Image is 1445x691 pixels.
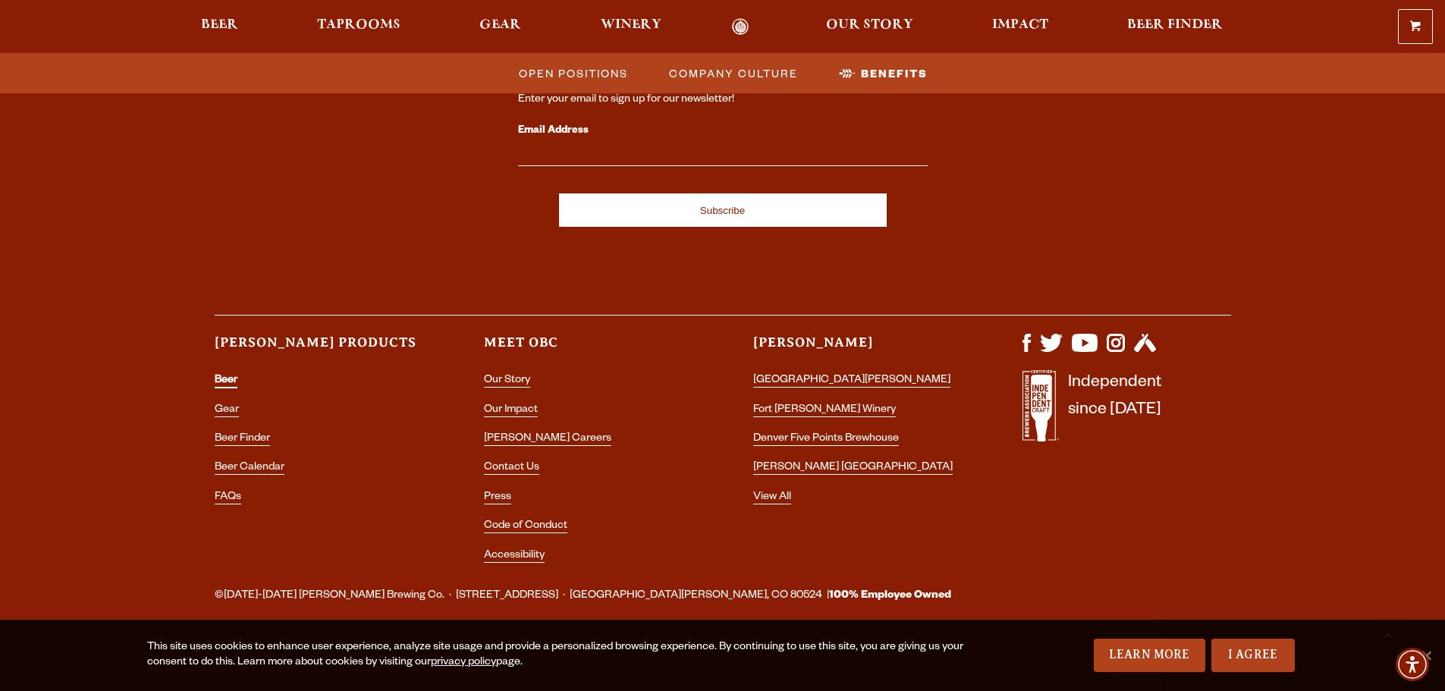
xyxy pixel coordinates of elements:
a: Denver Five Points Brewhouse [753,433,899,446]
a: Contact Us [484,462,539,475]
span: Open Positions [519,62,628,84]
a: Our Impact [484,404,538,417]
a: [PERSON_NAME] [GEOGRAPHIC_DATA] [753,462,953,475]
a: Gear [215,404,239,417]
span: Beer Finder [1127,19,1223,31]
a: I Agree [1211,639,1295,672]
h3: [PERSON_NAME] Products [215,334,423,365]
a: Beer [215,375,237,388]
a: Accessibility [484,550,545,563]
a: Benefits [830,62,935,84]
label: Email Address [518,121,928,141]
a: Taprooms [307,18,410,36]
a: Visit us on YouTube [1072,344,1098,356]
a: Gear [470,18,531,36]
a: Odell Home [712,18,769,36]
input: Subscribe [559,193,887,227]
a: Winery [591,18,671,36]
a: FAQs [215,492,241,504]
a: Visit us on Facebook [1022,344,1031,356]
span: Company Culture [669,62,798,84]
span: Impact [992,19,1048,31]
span: Benefits [861,62,928,84]
div: Accessibility Menu [1396,648,1429,681]
p: Independent since [DATE] [1068,370,1161,450]
a: Scroll to top [1369,615,1407,653]
a: Our Story [816,18,923,36]
span: Beer [201,19,238,31]
h3: Meet OBC [484,334,693,365]
strong: 100% Employee Owned [829,590,951,602]
div: This site uses cookies to enhance user experience, analyze site usage and provide a personalized ... [147,640,969,671]
a: Impact [982,18,1058,36]
a: Our Story [484,375,530,388]
a: [GEOGRAPHIC_DATA][PERSON_NAME] [753,375,950,388]
a: Beer Calendar [215,462,284,475]
span: Taprooms [317,19,401,31]
a: Visit us on X (formerly Twitter) [1040,344,1063,356]
a: Beer Finder [1117,18,1233,36]
a: Company Culture [660,62,806,84]
span: Our Story [826,19,913,31]
a: Code of Conduct [484,520,567,533]
h3: [PERSON_NAME] [753,334,962,365]
span: Gear [479,19,521,31]
a: Visit us on Untappd [1134,344,1156,356]
a: Beer Finder [215,433,270,446]
span: Winery [601,19,661,31]
span: ©[DATE]-[DATE] [PERSON_NAME] Brewing Co. · [STREET_ADDRESS] · [GEOGRAPHIC_DATA][PERSON_NAME], CO ... [215,586,951,606]
a: Learn More [1094,639,1205,672]
div: Enter your email to sign up for our newsletter! [518,93,928,108]
a: Open Positions [510,62,636,84]
a: Beer [191,18,248,36]
a: View All [753,492,791,504]
a: Fort [PERSON_NAME] Winery [753,404,896,417]
a: [PERSON_NAME] Careers [484,433,611,446]
a: privacy policy [431,657,496,669]
a: Press [484,492,511,504]
a: Visit us on Instagram [1107,344,1125,356]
